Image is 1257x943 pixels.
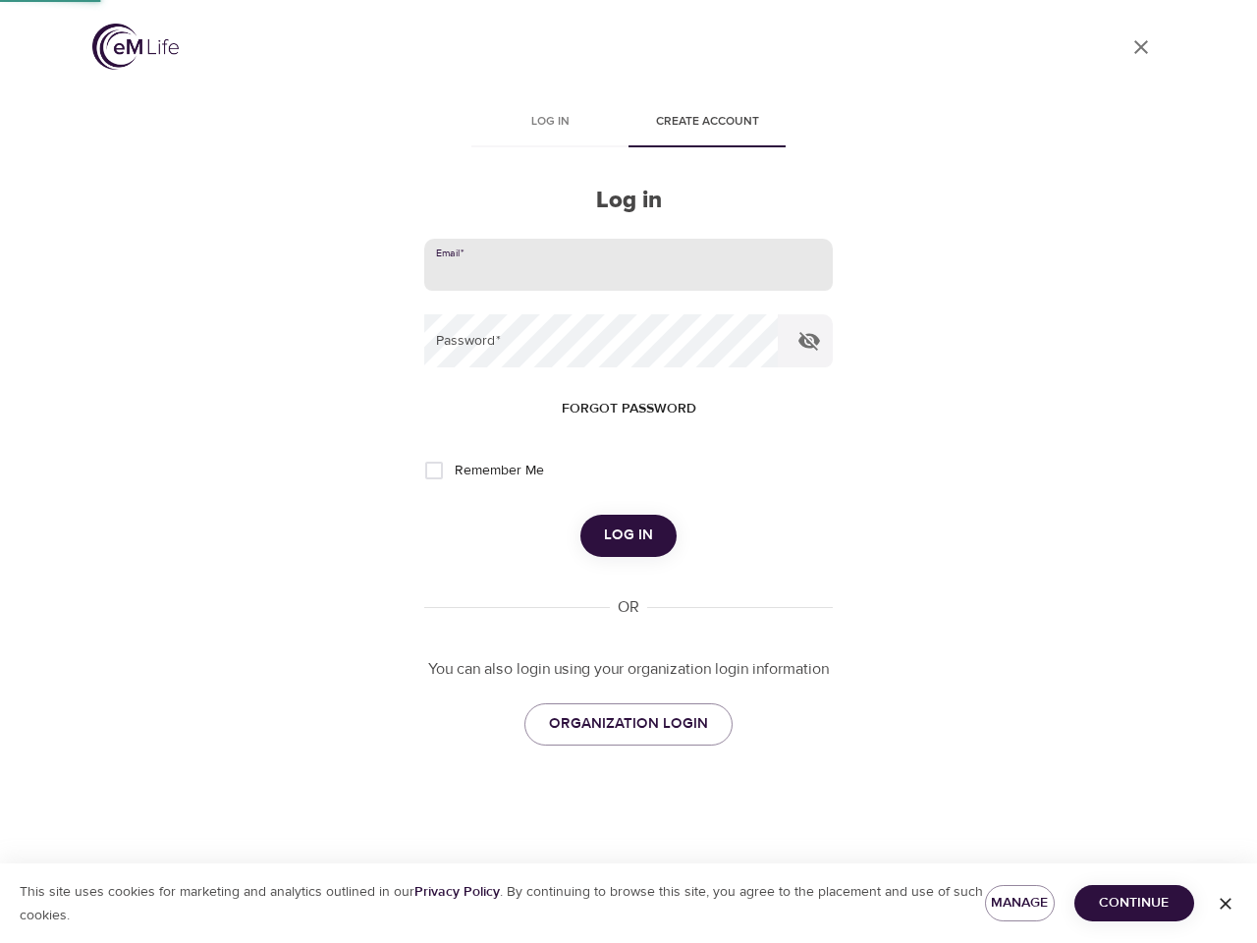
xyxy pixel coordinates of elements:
div: OR [610,596,647,619]
button: Log in [580,515,677,556]
img: logo [92,24,179,70]
span: Log in [483,112,617,133]
a: Privacy Policy [414,883,500,901]
button: Forgot password [554,391,704,427]
span: Forgot password [562,397,696,421]
span: ORGANIZATION LOGIN [549,711,708,737]
span: Continue [1090,891,1178,915]
p: You can also login using your organization login information [424,658,833,681]
span: Create account [640,112,774,133]
span: Manage [1001,891,1039,915]
button: Continue [1074,885,1194,921]
span: Remember Me [455,461,544,481]
span: Log in [604,523,653,548]
h2: Log in [424,187,833,215]
a: ORGANIZATION LOGIN [524,703,733,745]
button: Manage [985,885,1055,921]
div: disabled tabs example [424,100,833,147]
a: close [1118,24,1165,71]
